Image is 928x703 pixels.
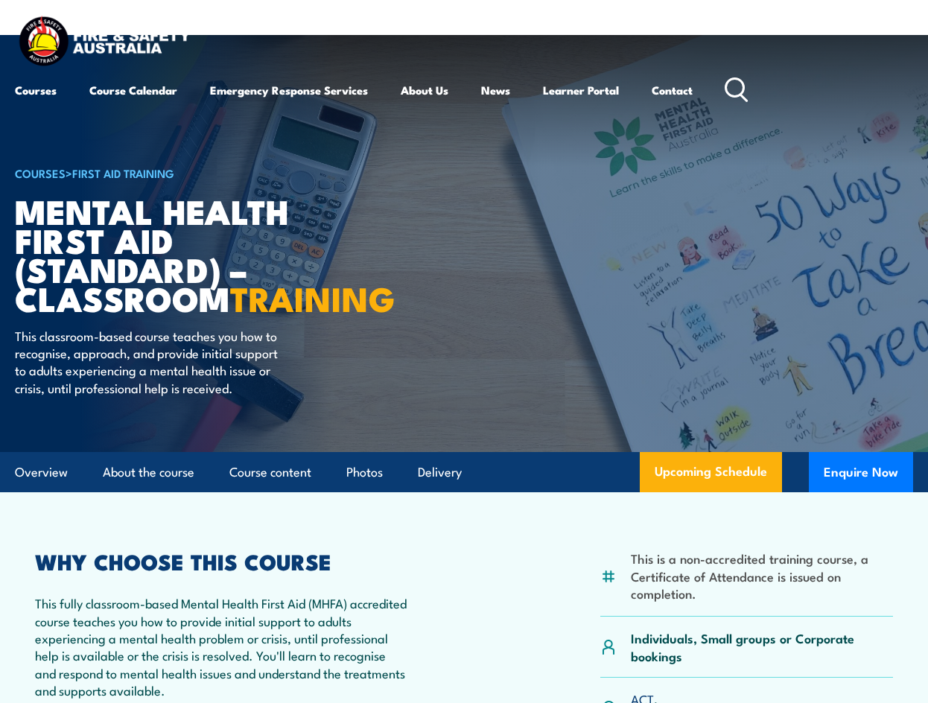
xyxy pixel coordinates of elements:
[89,72,177,108] a: Course Calendar
[72,165,174,181] a: First Aid Training
[543,72,619,108] a: Learner Portal
[230,272,395,323] strong: TRAINING
[35,594,407,699] p: This fully classroom-based Mental Health First Aid (MHFA) accredited course teaches you how to pr...
[229,453,311,492] a: Course content
[15,164,383,182] h6: >
[418,453,462,492] a: Delivery
[15,72,57,108] a: Courses
[15,165,66,181] a: COURSES
[210,72,368,108] a: Emergency Response Services
[481,72,510,108] a: News
[631,629,893,664] p: Individuals, Small groups or Corporate bookings
[640,452,782,492] a: Upcoming Schedule
[631,550,893,602] li: This is a non-accredited training course, a Certificate of Attendance is issued on completion.
[401,72,448,108] a: About Us
[15,453,68,492] a: Overview
[15,327,287,397] p: This classroom-based course teaches you how to recognise, approach, and provide initial support t...
[103,453,194,492] a: About the course
[15,196,383,313] h1: Mental Health First Aid (Standard) – Classroom
[652,72,693,108] a: Contact
[809,452,913,492] button: Enquire Now
[35,551,407,570] h2: WHY CHOOSE THIS COURSE
[346,453,383,492] a: Photos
